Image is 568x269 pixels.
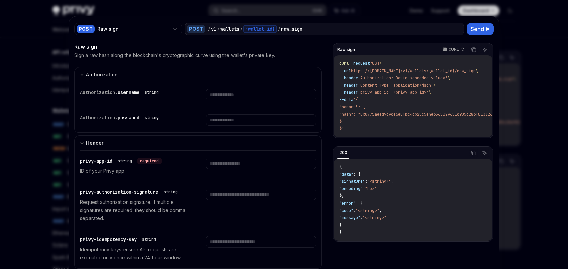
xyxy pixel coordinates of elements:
[164,189,178,195] div: string
[137,158,162,164] div: required
[469,45,478,54] button: Copy the contents from the code block
[379,61,382,66] span: \
[339,172,353,177] span: "data"
[339,61,349,66] span: curl
[145,90,159,95] div: string
[74,135,322,150] button: expand input section
[339,215,360,220] span: "message"
[86,139,103,147] div: Header
[80,236,137,242] span: privy-idempotency-key
[220,26,239,32] div: wallets
[80,245,190,262] p: Idempotency keys ensure API requests are executed only once within a 24-hour window.
[80,115,118,121] span: Authorization.
[278,26,280,32] div: /
[339,83,358,88] span: --header
[339,119,342,124] span: }
[379,208,382,213] span: ,
[353,172,360,177] span: : {
[142,237,156,242] div: string
[80,114,162,121] div: Authorization.password
[349,61,370,66] span: --request
[217,26,220,32] div: /
[80,167,190,175] p: ID of your Privy app.
[480,45,489,54] button: Ask AI
[339,186,363,191] span: "encoding"
[429,90,431,95] span: \
[358,83,433,88] span: 'Content-Type: application/json'
[351,68,476,74] span: https://[DOMAIN_NAME]/v1/wallets/{wallet_id}/raw_sign
[211,26,216,32] div: v1
[365,179,367,184] span: :
[74,67,322,82] button: expand input section
[339,208,353,213] span: "code"
[243,25,277,33] div: {wallet_id}
[339,164,342,170] span: {
[339,179,365,184] span: "signature"
[471,25,484,33] span: Send
[339,200,356,206] span: "error"
[370,61,379,66] span: POST
[118,158,132,164] div: string
[187,25,205,33] div: POST
[448,75,450,81] span: \
[365,186,377,191] span: "hex"
[118,115,139,121] span: password
[80,158,112,164] span: privy-app-id
[356,208,379,213] span: "<string>"
[339,97,353,102] span: --data
[339,222,342,228] span: }
[449,47,459,52] p: cURL
[363,215,386,220] span: "<string>"
[80,189,158,195] span: privy-authorization-signature
[74,52,275,59] p: Sign a raw hash along the blockchain's cryptographic curve using the wallet's private key.
[97,26,170,32] div: Raw sign
[339,104,365,110] span: "params": {
[339,90,358,95] span: --header
[118,89,139,95] span: username
[80,236,159,243] div: privy-idempotency-key
[439,44,467,55] button: cURL
[358,90,429,95] span: 'privy-app-id: <privy-app-id>'
[208,26,210,32] div: /
[74,22,182,36] button: POSTRaw sign
[339,68,351,74] span: --url
[80,189,180,195] div: privy-authorization-signature
[358,75,448,81] span: 'Authorization: Basic <encoded-value>'
[339,126,344,131] span: }'
[339,111,518,117] span: "hash": "0x0775aeed9c9ce6e0fbc4db25c5e4e6368029651c905c286f813126a09025a21e"
[391,179,393,184] span: ,
[80,158,162,164] div: privy-app-id
[80,89,162,96] div: Authorization.username
[363,186,365,191] span: :
[356,200,363,206] span: : {
[353,97,358,102] span: '{
[337,47,355,52] span: Raw sign
[77,25,95,33] div: POST
[476,68,478,74] span: \
[281,26,303,32] div: raw_sign
[469,149,478,158] button: Copy the contents from the code block
[80,89,118,95] span: Authorization.
[339,229,342,235] span: }
[145,115,159,120] div: string
[480,149,489,158] button: Ask AI
[74,43,322,51] div: Raw sign
[240,26,243,32] div: /
[353,208,356,213] span: :
[339,193,344,198] span: },
[339,75,358,81] span: --header
[433,83,436,88] span: \
[86,71,118,79] div: Authorization
[367,179,391,184] span: "<string>"
[360,215,363,220] span: :
[467,23,494,35] button: Send
[337,149,349,157] div: 200
[80,198,190,222] p: Request authorization signature. If multiple signatures are required, they should be comma separa...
